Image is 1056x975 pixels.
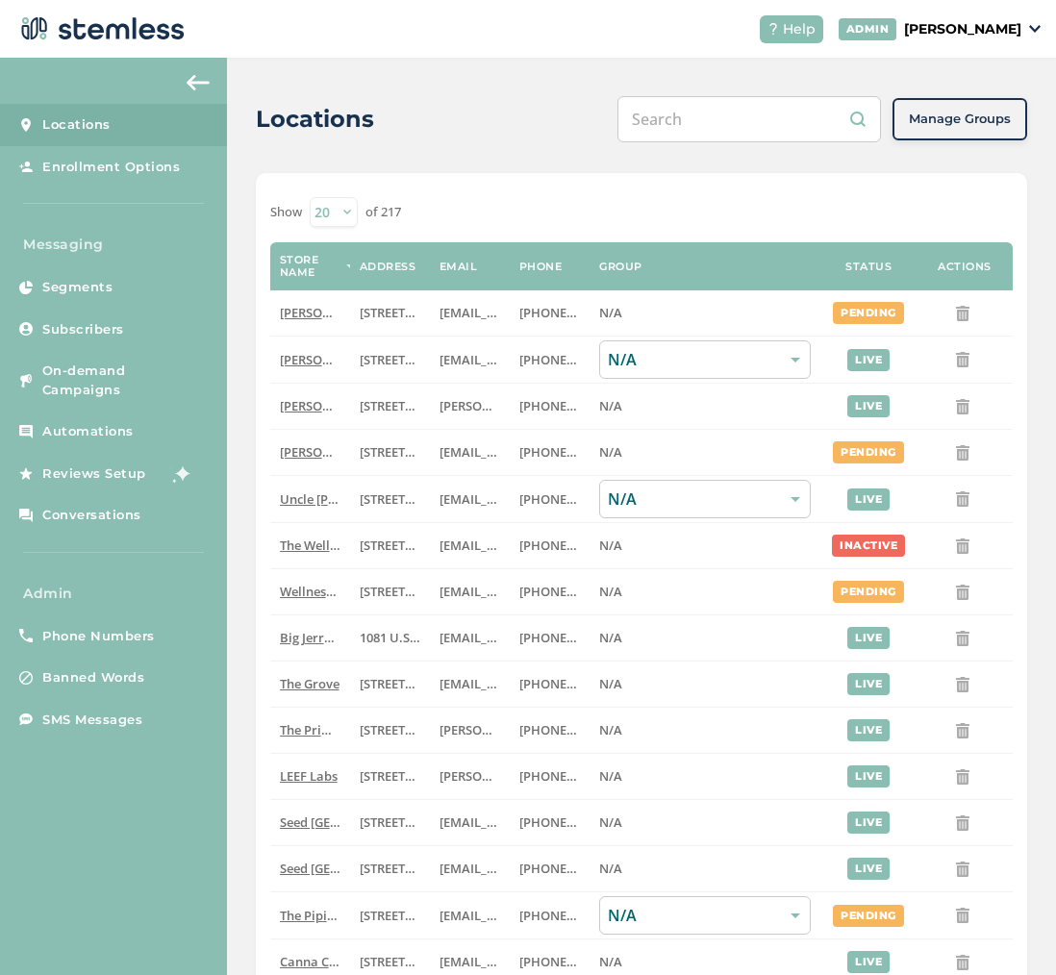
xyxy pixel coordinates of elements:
span: Segments [42,278,113,297]
span: Banned Words [42,668,144,687]
span: SMS Messages [42,711,142,730]
img: logo-dark-0685b13c.svg [15,10,185,48]
span: On-demand Campaigns [42,362,208,399]
div: ADMIN [839,18,897,40]
span: Locations [42,115,111,135]
img: icon-help-white-03924b79.svg [767,23,779,35]
img: glitter-stars-b7820f95.gif [161,454,199,492]
button: Manage Groups [893,98,1027,140]
span: Reviews Setup [42,464,146,484]
p: [PERSON_NAME] [904,19,1021,39]
h2: Locations [256,102,374,137]
input: Search [617,96,881,142]
span: Help [783,19,816,39]
span: Conversations [42,506,141,525]
span: Manage Groups [909,110,1011,129]
span: Enrollment Options [42,158,180,177]
span: Phone Numbers [42,627,155,646]
span: Automations [42,422,134,441]
span: Subscribers [42,320,124,339]
img: icon_down-arrow-small-66adaf34.svg [1029,25,1041,33]
img: icon-arrow-back-accent-c549486e.svg [187,75,210,90]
